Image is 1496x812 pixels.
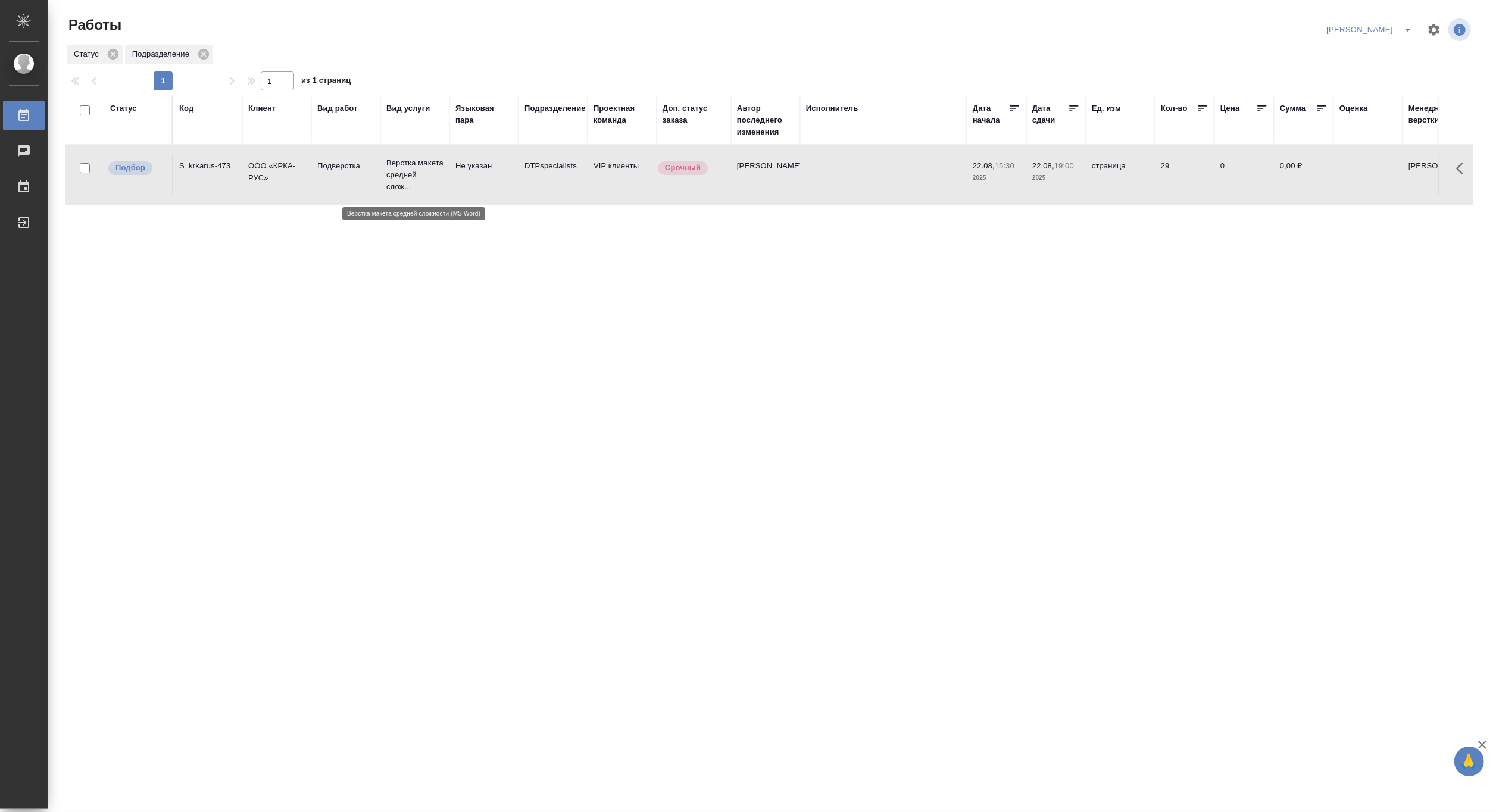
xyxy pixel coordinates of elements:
td: 29 [1155,154,1214,196]
div: Дата начала [973,102,1008,126]
button: Здесь прячутся важные кнопки [1449,154,1478,183]
div: Код [179,102,193,114]
p: Верстка макета средней слож... [386,157,444,193]
span: Работы [65,15,121,35]
span: из 1 страниц [301,73,351,90]
td: 0,00 ₽ [1274,154,1333,196]
p: ООО «КРКА-РУС» [248,160,305,184]
p: 15:30 [995,161,1014,170]
td: 0 [1214,154,1274,196]
div: Дата сдачи [1032,102,1068,126]
td: страница [1086,154,1155,196]
p: Срочный [665,162,701,174]
p: 2025 [1032,172,1080,184]
p: Статус [74,48,103,60]
div: Доп. статус заказа [663,102,725,126]
div: split button [1323,20,1420,39]
div: Автор последнего изменения [737,102,794,138]
div: Языковая пара [455,102,513,126]
div: Подразделение [125,45,213,64]
p: 22.08, [973,161,995,170]
p: 2025 [973,172,1020,184]
p: Подразделение [132,48,193,60]
div: Менеджеры верстки [1408,102,1466,126]
div: Оценка [1339,102,1368,114]
p: Подверстка [317,160,374,172]
div: S_krkarus-473 [179,160,236,172]
span: Посмотреть информацию [1448,18,1473,41]
div: Клиент [248,102,276,114]
button: 🙏 [1454,747,1484,776]
td: Не указан [449,154,519,196]
div: Вид работ [317,102,358,114]
td: DTPspecialists [519,154,588,196]
div: Кол-во [1161,102,1188,114]
p: 22.08, [1032,161,1054,170]
div: Проектная команда [594,102,651,126]
div: Подразделение [524,102,586,114]
div: Вид услуги [386,102,430,114]
p: [PERSON_NAME] [1408,160,1466,172]
div: Исполнитель [806,102,858,114]
td: [PERSON_NAME] [731,154,800,196]
span: Настроить таблицу [1420,15,1448,44]
p: Подбор [115,162,145,174]
div: Можно подбирать исполнителей [107,160,166,176]
p: 19:00 [1054,161,1074,170]
div: Сумма [1280,102,1306,114]
div: Статус [110,102,137,114]
div: Цена [1220,102,1240,114]
span: 🙏 [1459,749,1479,774]
div: Статус [67,45,123,64]
div: Ед. изм [1092,102,1121,114]
td: VIP клиенты [588,154,657,196]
